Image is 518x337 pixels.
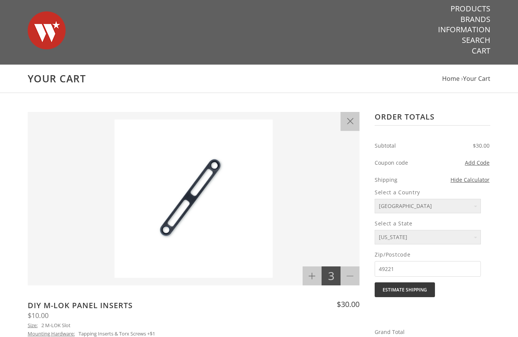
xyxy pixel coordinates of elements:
[28,72,490,85] h1: Your Cart
[461,74,490,84] li: ›
[433,158,489,167] button: Add Code
[375,219,490,228] span: Select a State
[463,74,490,83] a: Your Cart
[28,311,49,320] span: $10.00
[375,112,490,126] h3: Order Totals
[375,250,490,259] span: Zip/Postcode
[438,25,490,35] a: Information
[462,35,490,45] a: Search
[433,141,489,150] span: $30.00
[28,321,38,330] dt: Size:
[41,321,71,330] dd: 2 M-LOK Slot
[322,266,341,285] button: 3
[375,175,431,184] span: Shipping
[337,299,359,309] span: $30.00
[375,282,435,297] button: Estimate Shipping
[451,175,490,184] button: Hide Calculator
[442,74,460,83] a: Home
[28,300,133,310] a: DIY M-LOK Panel Inserts
[375,261,481,277] input: Zip/Postcode
[460,14,490,24] a: Brands
[28,4,66,57] img: Warsaw Wood Co.
[375,328,490,336] span: Grand Total
[375,158,431,167] span: Coupon code
[472,46,490,56] a: Cart
[451,4,490,14] a: Products
[35,120,352,278] img: DIY M-LOK Panel Inserts
[375,188,490,197] span: Select a Country
[375,199,481,214] select: Select a Country
[375,230,481,245] select: Select a State
[375,141,431,150] span: Subtotal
